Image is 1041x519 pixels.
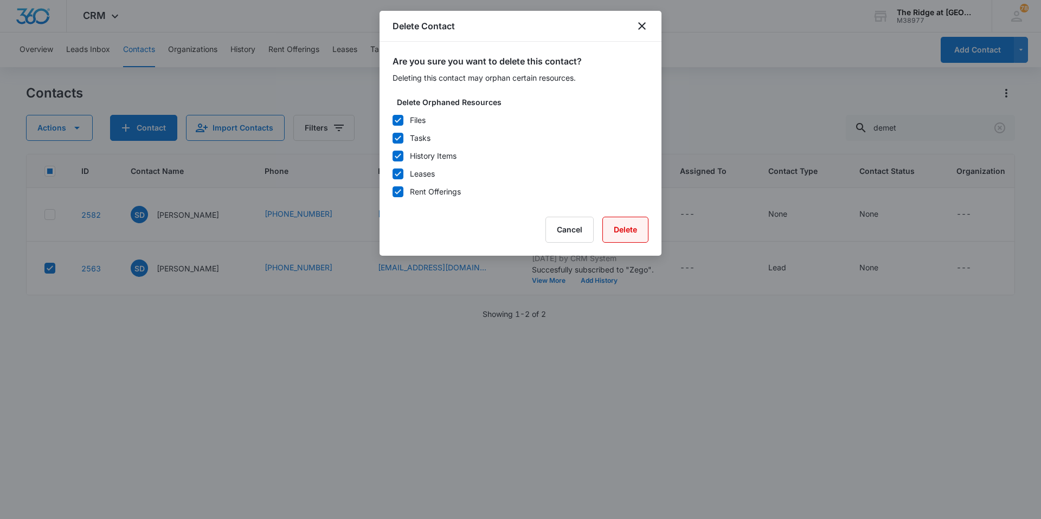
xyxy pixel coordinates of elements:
div: Leases [410,168,435,179]
button: Cancel [545,217,594,243]
label: Delete Orphaned Resources [397,96,653,108]
h1: Delete Contact [393,20,455,33]
button: Delete [602,217,648,243]
button: close [635,20,648,33]
div: Rent Offerings [410,186,461,197]
div: History Items [410,150,457,161]
h2: Are you sure you want to delete this contact? [393,55,648,68]
p: Deleting this contact may orphan certain resources. [393,72,648,83]
div: Files [410,114,426,126]
div: Tasks [410,132,430,144]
